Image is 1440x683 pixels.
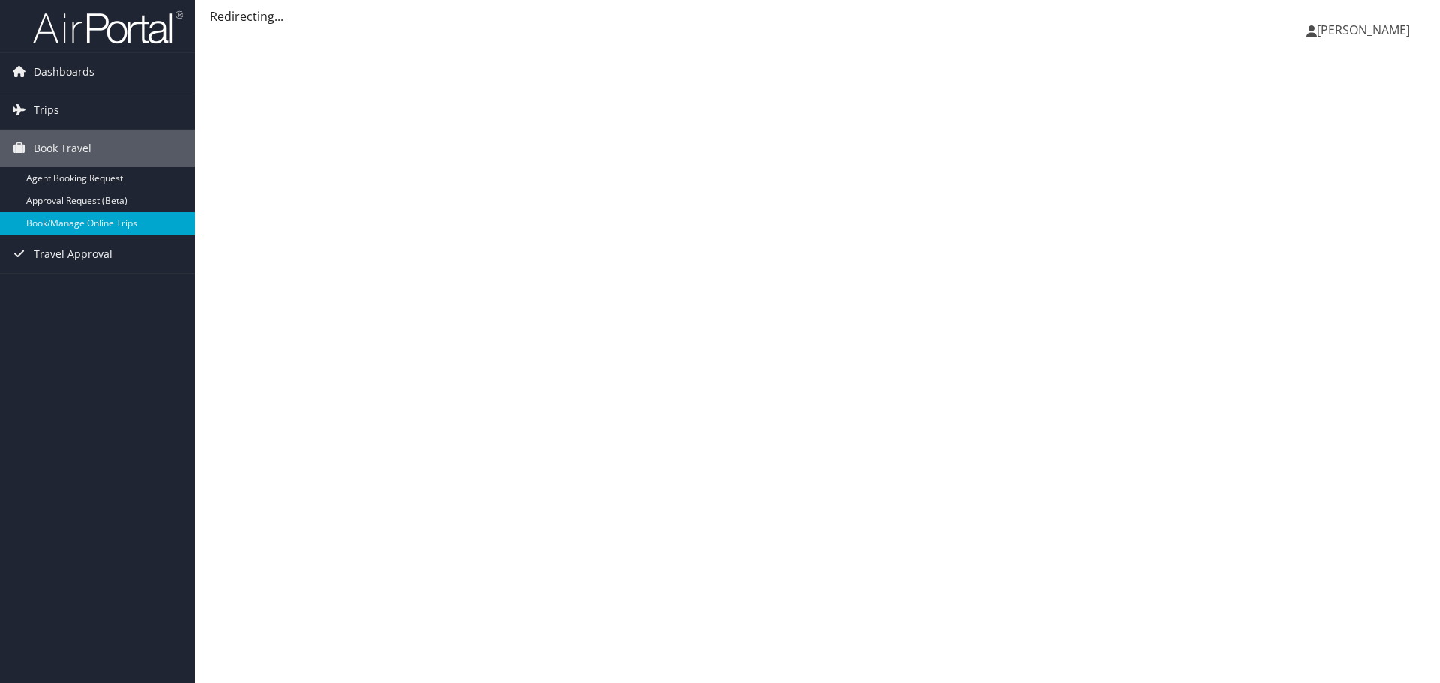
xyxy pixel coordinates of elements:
[34,53,94,91] span: Dashboards
[34,91,59,129] span: Trips
[1306,7,1425,52] a: [PERSON_NAME]
[34,235,112,273] span: Travel Approval
[34,130,91,167] span: Book Travel
[1317,22,1410,38] span: [PERSON_NAME]
[33,10,183,45] img: airportal-logo.png
[210,7,1425,25] div: Redirecting...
